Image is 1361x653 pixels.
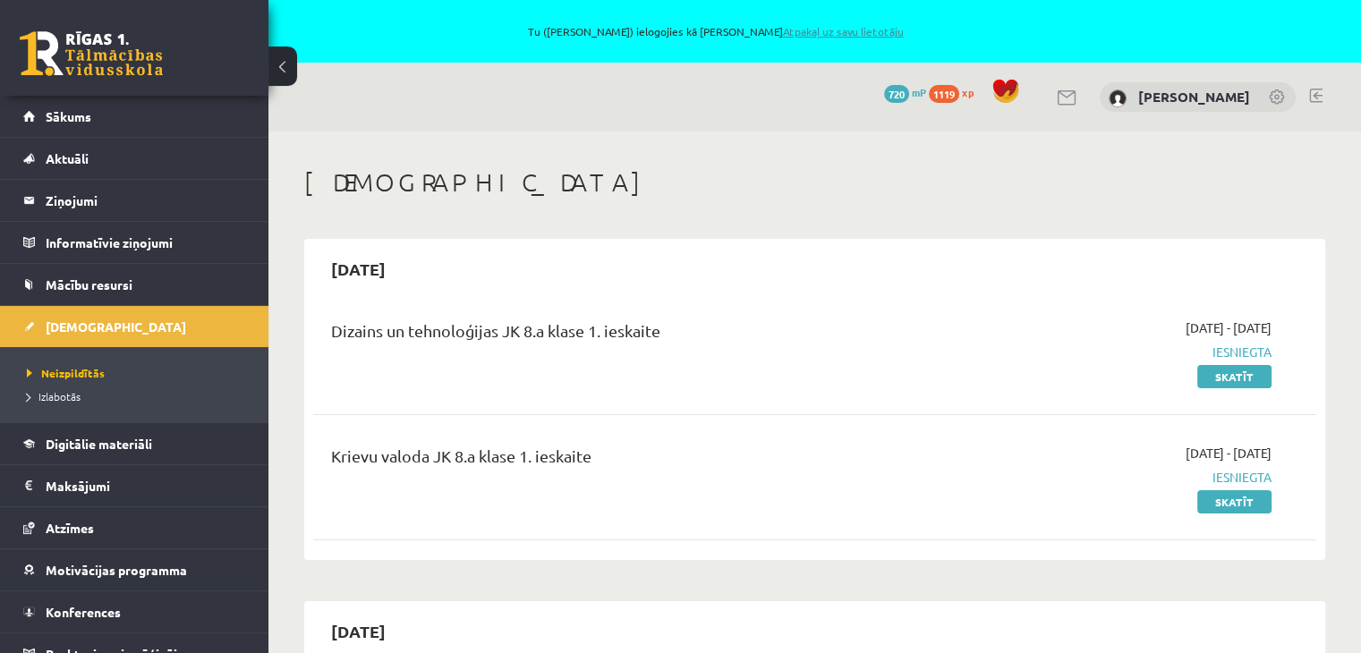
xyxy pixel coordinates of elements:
span: Aktuāli [46,150,89,166]
a: Ziņojumi [23,180,246,221]
h1: [DEMOGRAPHIC_DATA] [304,167,1325,198]
a: Maksājumi [23,465,246,506]
div: Krievu valoda JK 8.a klase 1. ieskaite [331,444,949,477]
a: Mācību resursi [23,264,246,305]
a: Skatīt [1197,365,1272,388]
div: Dizains un tehnoloģijas JK 8.a klase 1. ieskaite [331,318,949,352]
span: Iesniegta [976,468,1272,487]
span: 1119 [929,85,959,103]
a: Skatīt [1197,490,1272,513]
h2: [DATE] [313,610,404,652]
span: Atzīmes [46,520,94,536]
a: Konferences [23,591,246,632]
span: Mācību resursi [46,276,132,293]
a: Digitālie materiāli [23,423,246,464]
a: Atpakaļ uz savu lietotāju [782,24,903,38]
a: Atzīmes [23,507,246,548]
a: 1119 xp [929,85,982,99]
span: Konferences [46,604,121,620]
span: xp [962,85,974,99]
a: 720 mP [884,85,926,99]
a: Aktuāli [23,138,246,179]
h2: [DATE] [313,248,404,290]
span: mP [912,85,926,99]
a: Neizpildītās [27,365,251,381]
legend: Maksājumi [46,465,246,506]
span: Iesniegta [976,343,1272,361]
a: Motivācijas programma [23,549,246,590]
a: Sākums [23,96,246,137]
a: Informatīvie ziņojumi [23,222,246,263]
span: Motivācijas programma [46,562,187,578]
span: Neizpildītās [27,366,105,380]
span: Izlabotās [27,389,81,403]
legend: Ziņojumi [46,180,246,221]
span: Digitālie materiāli [46,436,152,452]
a: [DEMOGRAPHIC_DATA] [23,306,246,347]
img: Adriana Villa [1109,89,1127,107]
span: [DATE] - [DATE] [1186,444,1272,462]
span: Sākums [46,108,91,124]
legend: Informatīvie ziņojumi [46,222,246,263]
a: [PERSON_NAME] [1138,88,1250,106]
span: 720 [884,85,909,103]
a: Rīgas 1. Tālmācības vidusskola [20,31,163,76]
span: [DEMOGRAPHIC_DATA] [46,318,186,335]
span: [DATE] - [DATE] [1186,318,1272,337]
a: Izlabotās [27,388,251,404]
span: Tu ([PERSON_NAME]) ielogojies kā [PERSON_NAME] [206,26,1225,37]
